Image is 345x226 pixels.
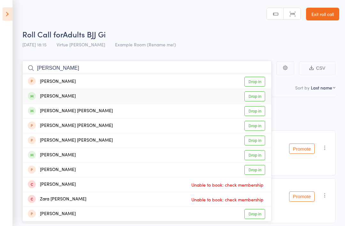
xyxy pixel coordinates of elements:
[28,210,76,218] div: [PERSON_NAME]
[299,61,335,75] button: CSV
[28,78,76,85] div: [PERSON_NAME]
[28,107,113,115] div: [PERSON_NAME] [PERSON_NAME]
[57,41,105,48] span: Virtue [PERSON_NAME]
[63,29,106,39] span: Adults BJJ Gi
[28,181,76,188] div: [PERSON_NAME]
[28,196,86,203] div: Zara [PERSON_NAME]
[28,137,113,144] div: [PERSON_NAME] [PERSON_NAME]
[244,136,265,145] a: Drop in
[244,121,265,131] a: Drop in
[244,77,265,87] a: Drop in
[28,166,76,174] div: [PERSON_NAME]
[244,106,265,116] a: Drop in
[244,150,265,160] a: Drop in
[244,91,265,101] a: Drop in
[28,122,113,129] div: [PERSON_NAME] [PERSON_NAME]
[22,29,63,39] span: Roll Call for
[28,93,76,100] div: [PERSON_NAME]
[190,180,265,190] span: Unable to book: check membership
[190,195,265,204] span: Unable to book: check membership
[28,152,76,159] div: [PERSON_NAME]
[306,8,339,20] a: Exit roll call
[22,41,47,48] span: [DATE] 18:15
[244,209,265,219] a: Drop in
[295,84,310,91] label: Sort by
[244,165,265,175] a: Drop in
[289,191,315,202] button: Promote
[22,61,272,75] input: Search by name
[289,144,315,154] button: Promote
[115,41,176,48] span: Example Room (Rename me!)
[311,84,332,91] div: Last name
